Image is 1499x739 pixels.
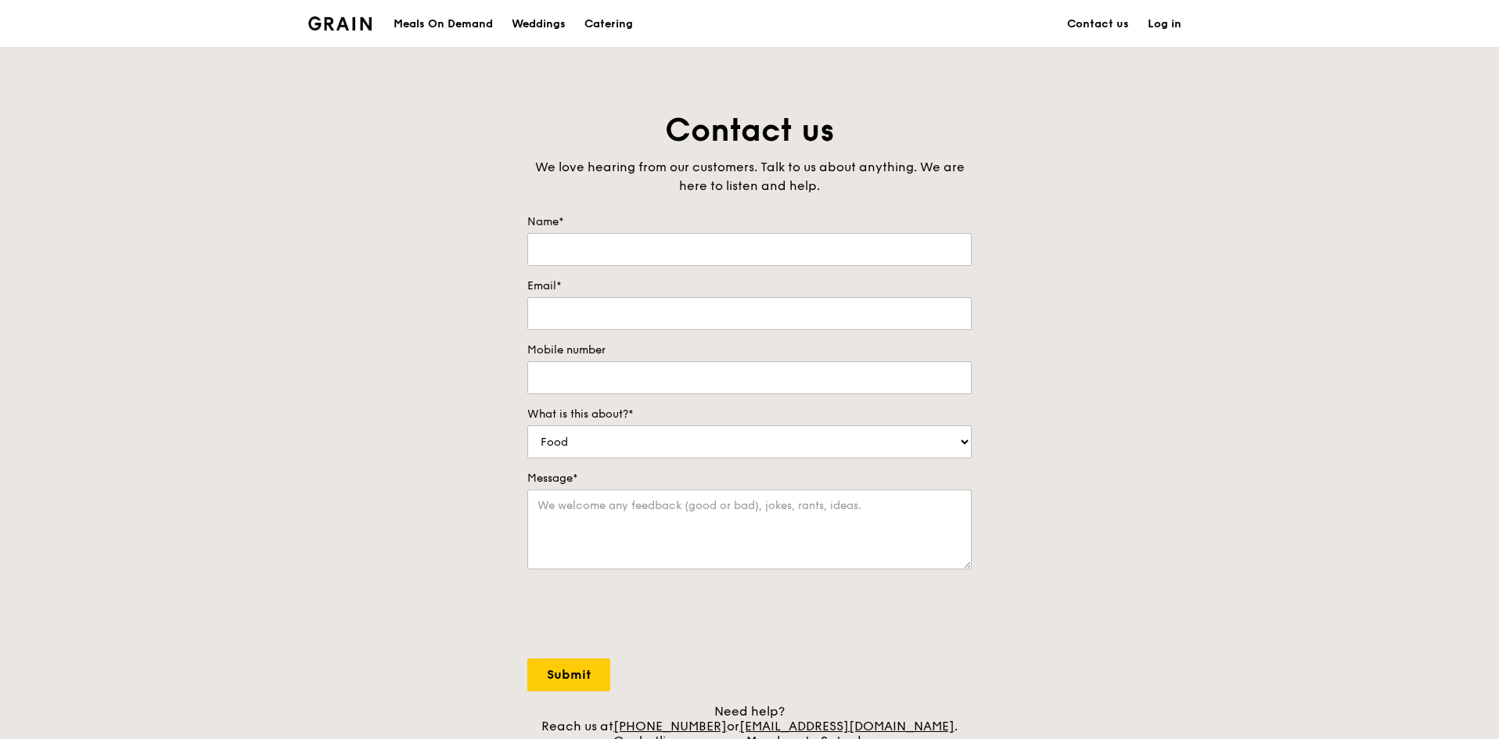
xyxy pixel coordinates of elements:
a: Contact us [1058,1,1138,48]
div: Meals On Demand [394,1,493,48]
img: Grain [308,16,372,30]
div: We love hearing from our customers. Talk to us about anything. We are here to listen and help. [527,158,972,196]
a: Catering [575,1,642,48]
label: Mobile number [527,343,972,358]
a: [PHONE_NUMBER] [613,719,727,734]
div: Weddings [512,1,566,48]
a: Weddings [502,1,575,48]
a: Log in [1138,1,1191,48]
label: Name* [527,214,972,230]
label: Message* [527,471,972,486]
a: [EMAIL_ADDRESS][DOMAIN_NAME] [739,719,954,734]
iframe: reCAPTCHA [527,585,765,646]
h1: Contact us [527,109,972,152]
div: Catering [584,1,633,48]
label: Email* [527,278,972,294]
label: What is this about?* [527,407,972,422]
input: Submit [527,658,610,691]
